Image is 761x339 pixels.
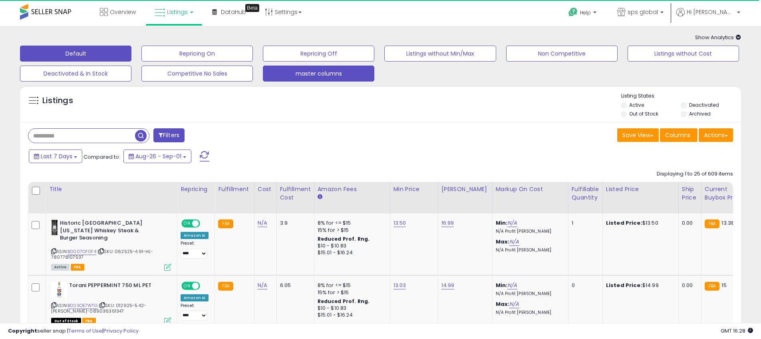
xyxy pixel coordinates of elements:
span: | SKU: 012925-5.42-[PERSON_NAME]-089036361347 [51,302,146,314]
label: Archived [689,110,711,117]
div: Fulfillment Cost [280,185,311,202]
span: OFF [199,282,212,289]
b: Min: [496,281,508,289]
div: Amazon Fees [318,185,387,193]
span: Columns [665,131,690,139]
a: 14.99 [441,281,455,289]
a: N/A [507,281,517,289]
div: Displaying 1 to 25 of 609 items [657,170,733,178]
span: ON [182,220,192,227]
div: $15.01 - $16.24 [318,249,384,256]
b: Historic [GEOGRAPHIC_DATA] [US_STATE] Whiskey Steak & Burger Seasoning [60,219,157,244]
button: Last 7 Days [29,150,82,163]
b: Reduced Prof. Rng. [318,235,370,242]
button: Repricing Off [263,46,374,62]
b: Max: [496,238,510,245]
div: 3.9 [280,219,308,227]
a: 13.50 [393,219,406,227]
a: Terms of Use [68,327,102,335]
a: N/A [258,281,267,289]
button: Repricing On [141,46,253,62]
span: Help [580,9,591,16]
a: Hi [PERSON_NAME] [676,8,740,26]
p: Listing States: [621,92,741,100]
a: N/A [258,219,267,227]
span: All listings currently available for purchase on Amazon [51,264,70,271]
a: N/A [509,238,519,246]
button: Deactivated & In Stock [20,66,131,82]
button: Save View [617,128,659,142]
div: 15% for > $15 [318,289,384,296]
span: FBA [71,264,84,271]
span: All listings that are currently out of stock and unavailable for purchase on Amazon [51,318,81,325]
span: sps global [628,8,658,16]
div: Cost [258,185,273,193]
label: Active [629,102,644,108]
span: Overview [110,8,136,16]
p: N/A Profit [PERSON_NAME] [496,291,562,297]
th: The percentage added to the cost of goods (COGS) that forms the calculator for Min & Max prices. [492,182,568,213]
p: N/A Profit [PERSON_NAME] [496,229,562,234]
a: Privacy Policy [103,327,139,335]
span: Compared to: [83,153,120,161]
img: 41JqFAnz6PL._SL40_.jpg [51,282,67,298]
div: Amazon AI [181,294,209,301]
button: Aug-26 - Sep-01 [123,150,191,163]
div: $14.99 [606,282,672,289]
div: 8% for <= $15 [318,282,384,289]
div: Fulfillable Quantity [572,185,599,202]
i: Get Help [568,7,578,17]
div: 0.00 [682,282,695,289]
div: $10 - $10.83 [318,305,384,312]
b: Reduced Prof. Rng. [318,298,370,305]
div: $13.50 [606,219,672,227]
span: | SKU: 062525-4.91-HL-780778107537 [51,248,153,260]
a: N/A [509,300,519,308]
button: Columns [660,128,697,142]
a: 13.03 [393,281,406,289]
span: ON [182,282,192,289]
div: 15% for > $15 [318,227,384,234]
div: 0 [572,282,596,289]
div: 6.05 [280,282,308,289]
span: Listings [167,8,188,16]
b: Listed Price: [606,281,642,289]
div: Preset: [181,241,209,259]
small: FBA [705,282,719,291]
small: FBA [218,282,233,291]
b: Max: [496,300,510,308]
span: FBA [82,318,96,325]
div: Listed Price [606,185,675,193]
div: Preset: [181,303,209,321]
div: Tooltip anchor [245,4,259,12]
label: Deactivated [689,102,719,108]
span: DataHub [221,8,246,16]
a: B003OE7WTG [68,302,97,309]
button: Competitive No Sales [141,66,253,82]
div: ASIN: [51,219,171,270]
span: Aug-26 - Sep-01 [135,152,181,160]
img: 41g-f1MmxpL._SL40_.jpg [51,219,58,235]
label: Out of Stock [629,110,658,117]
button: Filters [153,128,185,142]
small: FBA [705,219,719,228]
div: Ship Price [682,185,698,202]
span: Hi [PERSON_NAME] [687,8,735,16]
button: Actions [699,128,733,142]
button: Non Competitive [506,46,618,62]
button: master columns [263,66,374,82]
span: 2025-09-9 16:28 GMT [721,327,753,335]
b: Torani PEPPERMINT 750 ML PET [69,282,166,291]
p: N/A Profit [PERSON_NAME] [496,310,562,315]
div: ASIN: [51,282,171,324]
div: $10 - $10.83 [318,243,384,249]
b: Min: [496,219,508,227]
small: FBA [218,219,233,228]
b: Listed Price: [606,219,642,227]
div: Current Buybox Price [705,185,746,202]
div: Amazon AI [181,232,209,239]
div: Title [49,185,174,193]
a: N/A [507,219,517,227]
button: Default [20,46,131,62]
a: 16.99 [441,219,454,227]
